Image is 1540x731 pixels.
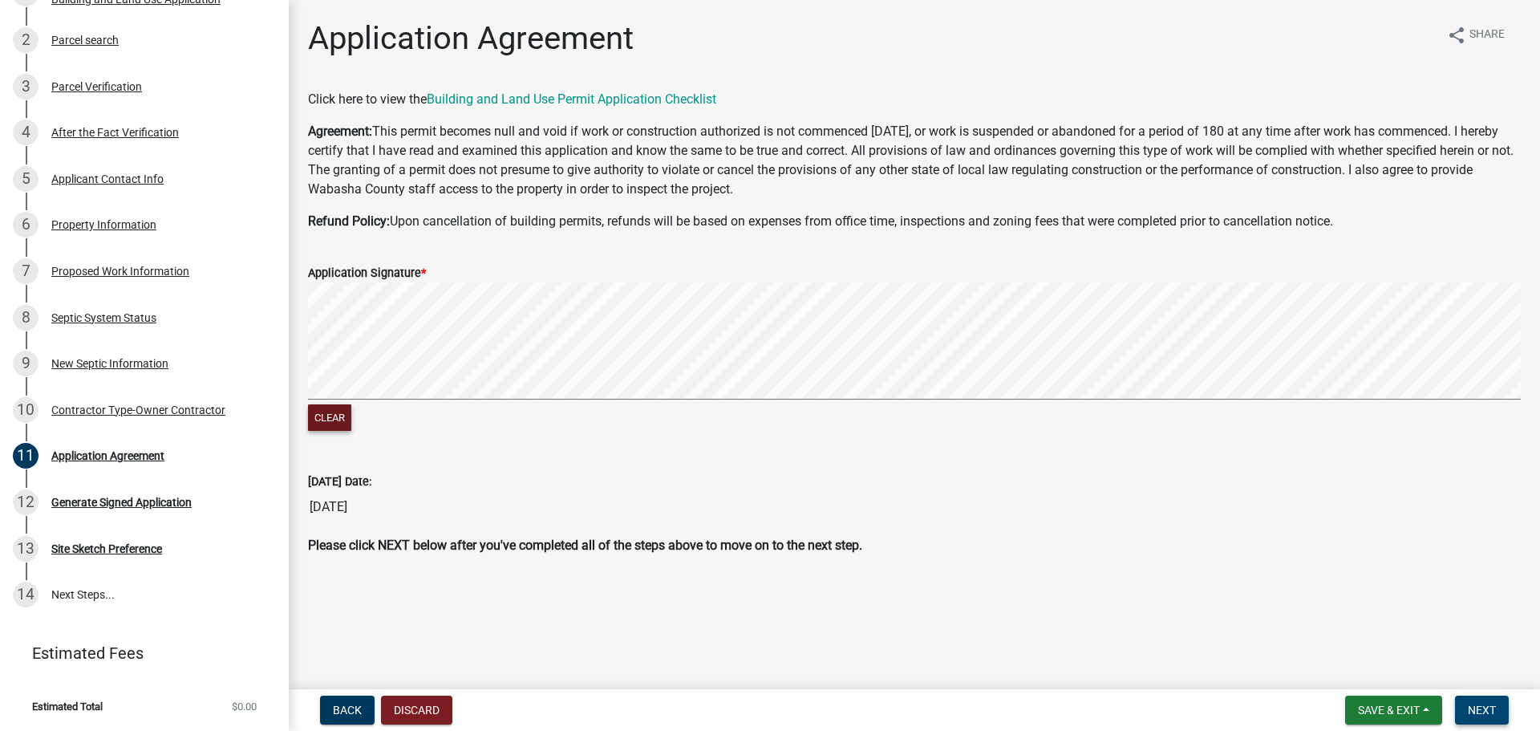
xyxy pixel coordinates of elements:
[308,213,390,229] strong: Refund Policy:
[320,696,375,725] button: Back
[308,90,1521,109] p: Click here to view the
[308,268,426,279] label: Application Signature
[333,704,362,717] span: Back
[1469,26,1505,45] span: Share
[51,81,142,92] div: Parcel Verification
[381,696,452,725] button: Discard
[13,397,38,423] div: 10
[1358,704,1420,717] span: Save & Exit
[13,536,38,562] div: 13
[51,127,179,138] div: After the Fact Verification
[51,450,164,461] div: Application Agreement
[51,497,192,508] div: Generate Signed Application
[308,19,634,58] h1: Application Agreement
[1455,696,1509,725] button: Next
[51,266,189,277] div: Proposed Work Information
[51,219,156,230] div: Property Information
[13,27,38,53] div: 2
[308,404,351,431] button: Clear
[1468,704,1496,717] span: Next
[32,701,103,712] span: Estimated Total
[13,212,38,238] div: 6
[51,543,162,554] div: Site Sketch Preference
[1434,19,1518,51] button: shareShare
[13,582,38,607] div: 14
[13,166,38,192] div: 5
[13,120,38,145] div: 4
[13,351,38,376] div: 9
[232,701,257,712] span: $0.00
[1447,26,1466,45] i: share
[51,173,164,185] div: Applicant Contact Info
[13,74,38,99] div: 3
[13,305,38,331] div: 8
[308,124,372,139] strong: Agreement:
[308,212,1521,231] p: Upon cancellation of building permits, refunds will be based on expenses from office time, inspec...
[1345,696,1442,725] button: Save & Exit
[13,443,38,469] div: 11
[13,637,263,669] a: Estimated Fees
[13,258,38,284] div: 7
[308,477,371,488] label: [DATE] Date:
[51,358,168,369] div: New Septic Information
[13,489,38,515] div: 12
[308,538,862,553] strong: Please click NEXT below after you've completed all of the steps above to move on to the next step.
[51,35,119,46] div: Parcel search
[51,404,225,416] div: Contractor Type-Owner Contractor
[51,312,156,323] div: Septic System Status
[308,122,1521,199] p: This permit becomes null and void if work or construction authorized is not commenced [DATE], or ...
[427,91,716,107] a: Building and Land Use Permit Application Checklist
